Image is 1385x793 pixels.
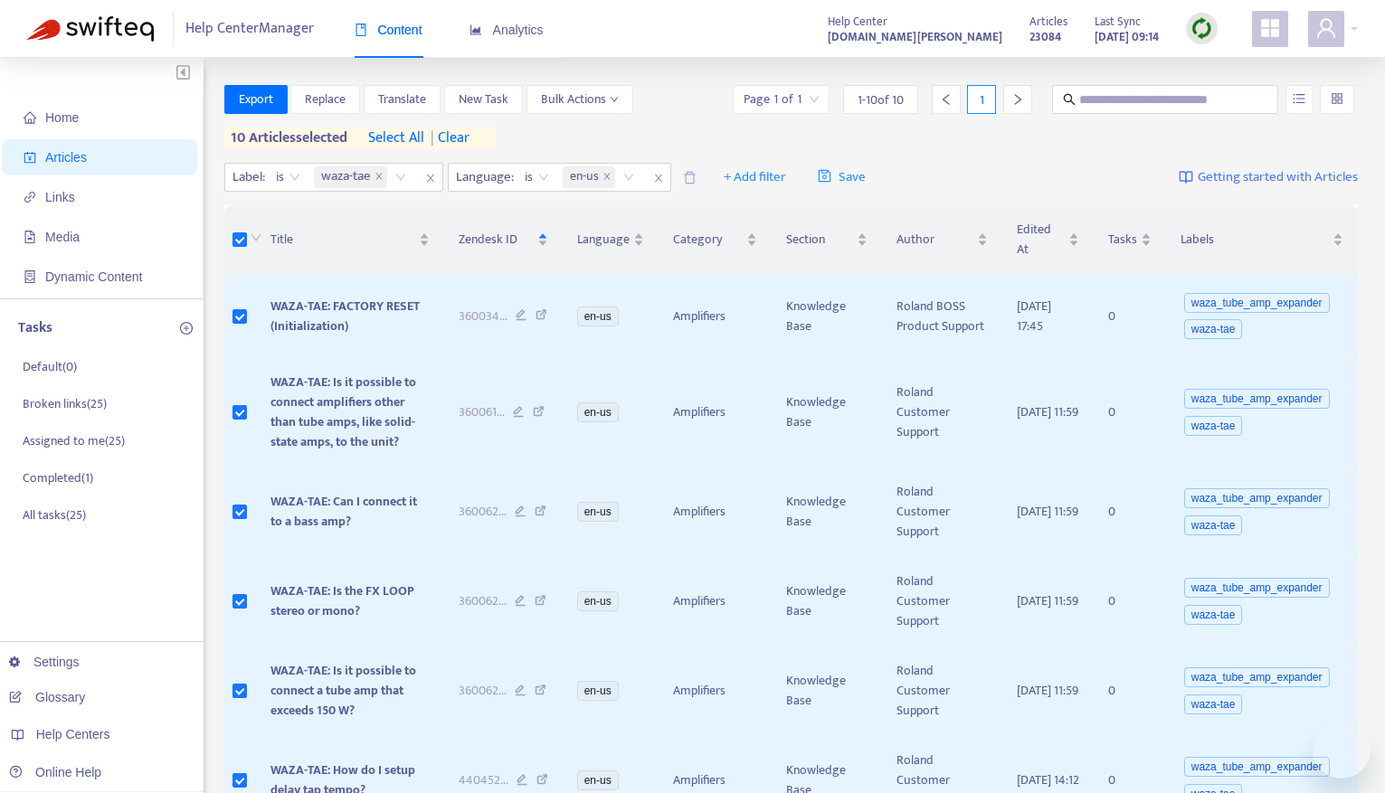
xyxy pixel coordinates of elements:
span: [DATE] 11:59 [1017,401,1078,422]
button: unordered-list [1285,85,1314,114]
span: right [1011,93,1024,106]
span: WAZA-TAE: Can I connect it to a bass amp? [270,491,417,532]
span: Content [355,23,422,37]
span: down [251,232,261,243]
button: + Add filter [710,163,800,192]
p: Assigned to me ( 25 ) [23,431,125,450]
span: WAZA-TAE: Is it possible to connect a tube amp that exceeds 150 W? [270,660,416,721]
span: Language : [449,164,517,191]
span: Replace [305,90,346,109]
span: | [431,126,434,150]
td: Roland Customer Support [882,557,1002,647]
span: en-us [577,681,619,701]
td: 0 [1094,557,1166,647]
td: Roland Customer Support [882,467,1002,557]
span: 440452 ... [459,770,508,790]
span: account-book [24,151,36,164]
span: Labels [1181,230,1329,250]
span: Save [818,166,866,188]
span: unordered-list [1293,92,1305,105]
span: WAZA-TAE: Is it possible to connect amplifiers other than tube amps, like solid-state amps, to th... [270,372,416,452]
span: [DATE] 14:12 [1017,769,1079,790]
button: Bulk Actionsdown [526,85,633,114]
span: [DATE] 11:59 [1017,501,1078,522]
button: New Task [444,85,523,114]
td: Roland BOSS Product Support [882,275,1002,358]
span: waza_tube_amp_expander [1184,488,1330,508]
span: en-us [577,402,619,422]
span: [DATE] 17:45 [1017,296,1051,336]
span: Links [45,190,75,204]
span: close [602,172,612,183]
span: close [419,167,442,189]
span: Zendesk ID [459,230,534,250]
th: Tasks [1094,205,1166,275]
span: waza-tae [1184,605,1243,625]
td: Amplifiers [659,358,772,467]
span: link [24,191,36,203]
td: 0 [1094,275,1166,358]
span: 1 - 10 of 10 [858,90,904,109]
a: Getting started with Articles [1179,163,1358,192]
span: en-us [577,307,619,326]
span: 360061 ... [459,402,505,422]
span: close [647,167,670,189]
span: waza-tae [314,166,387,188]
th: Section [772,205,882,275]
span: en-us [570,166,599,188]
td: Knowledge Base [772,647,882,736]
td: 0 [1094,467,1166,557]
span: Tasks [1108,230,1137,250]
td: Amplifiers [659,275,772,358]
span: en-us [577,770,619,790]
td: Amplifiers [659,557,772,647]
button: Translate [364,85,441,114]
span: appstore [1259,17,1281,39]
span: clear [424,127,470,149]
th: Category [659,205,772,275]
span: Last Sync [1095,12,1141,32]
span: en-us [577,591,619,611]
span: close [375,172,384,183]
span: container [24,270,36,283]
span: delete [683,171,697,184]
span: + Add filter [724,166,786,188]
span: Title [270,230,415,250]
span: waza_tube_amp_expander [1184,667,1330,687]
strong: [DATE] 09:14 [1095,27,1159,47]
td: Roland Customer Support [882,358,1002,467]
th: Labels [1166,205,1358,275]
span: 360062 ... [459,502,507,522]
span: Articles [45,150,87,165]
th: Title [256,205,444,275]
span: New Task [459,90,508,109]
td: Amplifiers [659,647,772,736]
img: image-link [1179,170,1193,184]
span: [DATE] 11:59 [1017,590,1078,611]
p: Broken links ( 25 ) [23,394,107,413]
span: waza_tube_amp_expander [1184,757,1330,777]
th: Author [882,205,1002,275]
span: Analytics [470,23,544,37]
td: Amplifiers [659,467,772,557]
div: 1 [967,85,996,114]
span: waza_tube_amp_expander [1184,293,1330,313]
span: Home [45,110,79,125]
span: down [610,95,619,104]
span: home [24,111,36,124]
span: Translate [378,90,426,109]
a: [DOMAIN_NAME][PERSON_NAME] [828,26,1002,47]
span: waza-tae [321,166,371,188]
span: Media [45,230,80,244]
td: Knowledge Base [772,275,882,358]
span: [DATE] 11:59 [1017,680,1078,701]
span: left [940,93,953,106]
span: 360034 ... [459,307,508,326]
span: Help Centers [36,727,110,741]
span: WAZA-TAE: FACTORY RESET (Initialization) [270,296,420,336]
span: is [276,164,300,191]
span: Help Center [828,12,887,32]
span: waza-tae [1184,515,1243,535]
button: saveSave [804,163,879,192]
p: All tasks ( 25 ) [23,505,86,524]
